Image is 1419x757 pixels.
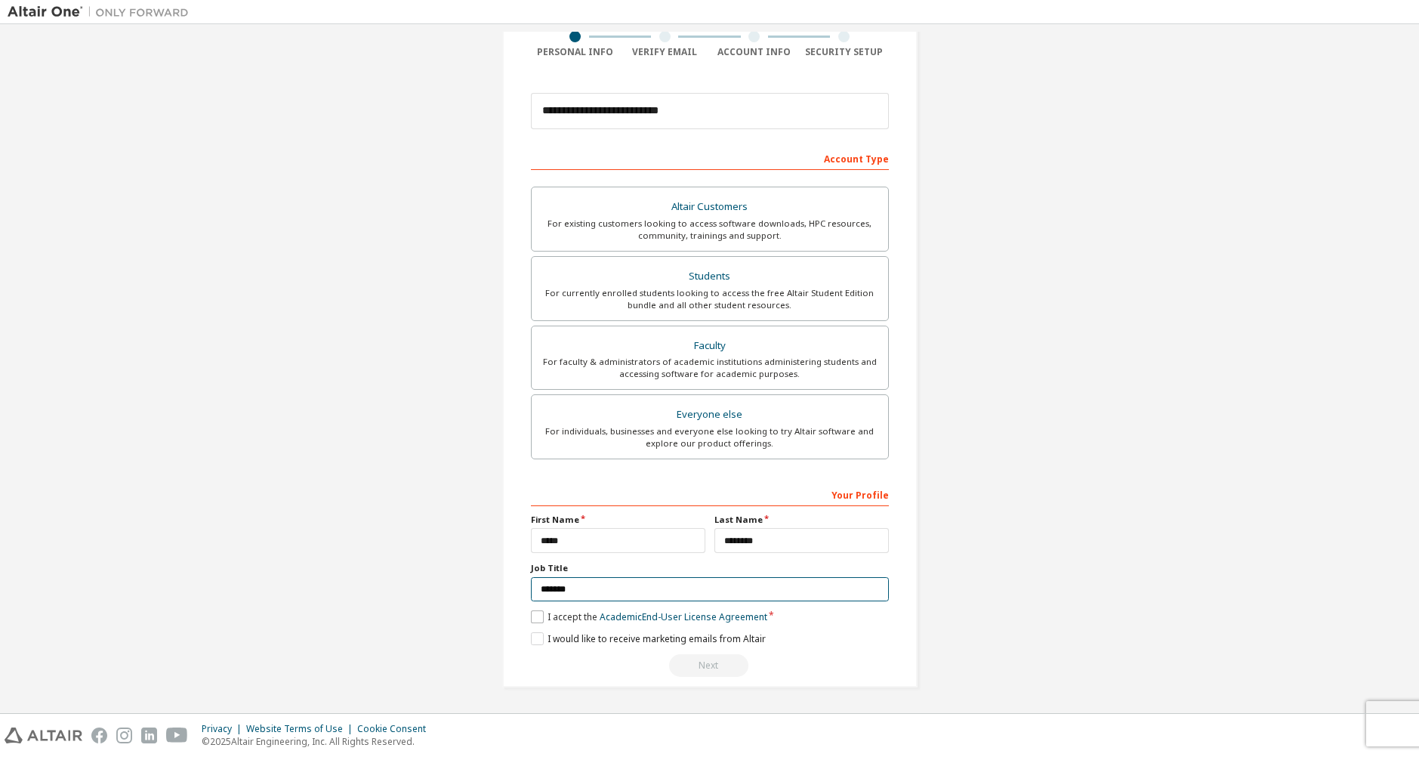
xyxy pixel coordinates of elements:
[8,5,196,20] img: Altair One
[531,632,766,645] label: I would like to receive marketing emails from Altair
[620,46,710,58] div: Verify Email
[531,562,889,574] label: Job Title
[799,46,889,58] div: Security Setup
[5,728,82,743] img: altair_logo.svg
[531,610,767,623] label: I accept the
[541,266,879,287] div: Students
[541,335,879,357] div: Faculty
[531,46,621,58] div: Personal Info
[357,723,435,735] div: Cookie Consent
[541,196,879,218] div: Altair Customers
[714,514,889,526] label: Last Name
[541,404,879,425] div: Everyone else
[246,723,357,735] div: Website Terms of Use
[141,728,157,743] img: linkedin.svg
[531,146,889,170] div: Account Type
[541,287,879,311] div: For currently enrolled students looking to access the free Altair Student Edition bundle and all ...
[600,610,767,623] a: Academic End-User License Agreement
[541,218,879,242] div: For existing customers looking to access software downloads, HPC resources, community, trainings ...
[531,514,705,526] label: First Name
[116,728,132,743] img: instagram.svg
[541,425,879,450] div: For individuals, businesses and everyone else looking to try Altair software and explore our prod...
[710,46,800,58] div: Account Info
[531,654,889,677] div: Read and acccept EULA to continue
[91,728,107,743] img: facebook.svg
[541,356,879,380] div: For faculty & administrators of academic institutions administering students and accessing softwa...
[531,482,889,506] div: Your Profile
[202,723,246,735] div: Privacy
[166,728,188,743] img: youtube.svg
[202,735,435,748] p: © 2025 Altair Engineering, Inc. All Rights Reserved.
